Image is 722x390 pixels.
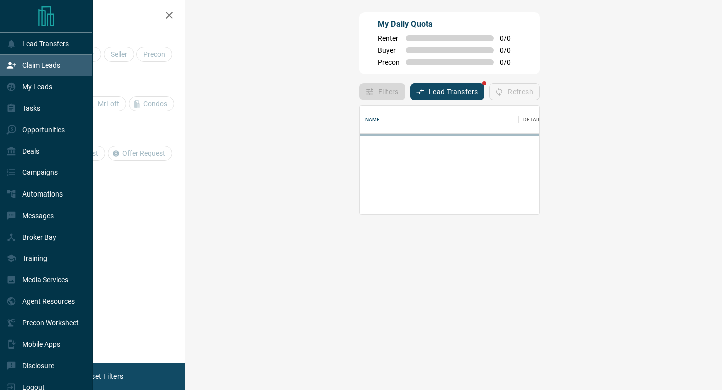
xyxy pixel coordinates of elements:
[378,18,522,30] p: My Daily Quota
[76,368,130,385] button: Reset Filters
[500,58,522,66] span: 0 / 0
[378,58,400,66] span: Precon
[360,106,518,134] div: Name
[365,106,380,134] div: Name
[500,34,522,42] span: 0 / 0
[500,46,522,54] span: 0 / 0
[378,46,400,54] span: Buyer
[523,106,544,134] div: Details
[378,34,400,42] span: Renter
[32,10,174,22] h2: Filters
[410,83,485,100] button: Lead Transfers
